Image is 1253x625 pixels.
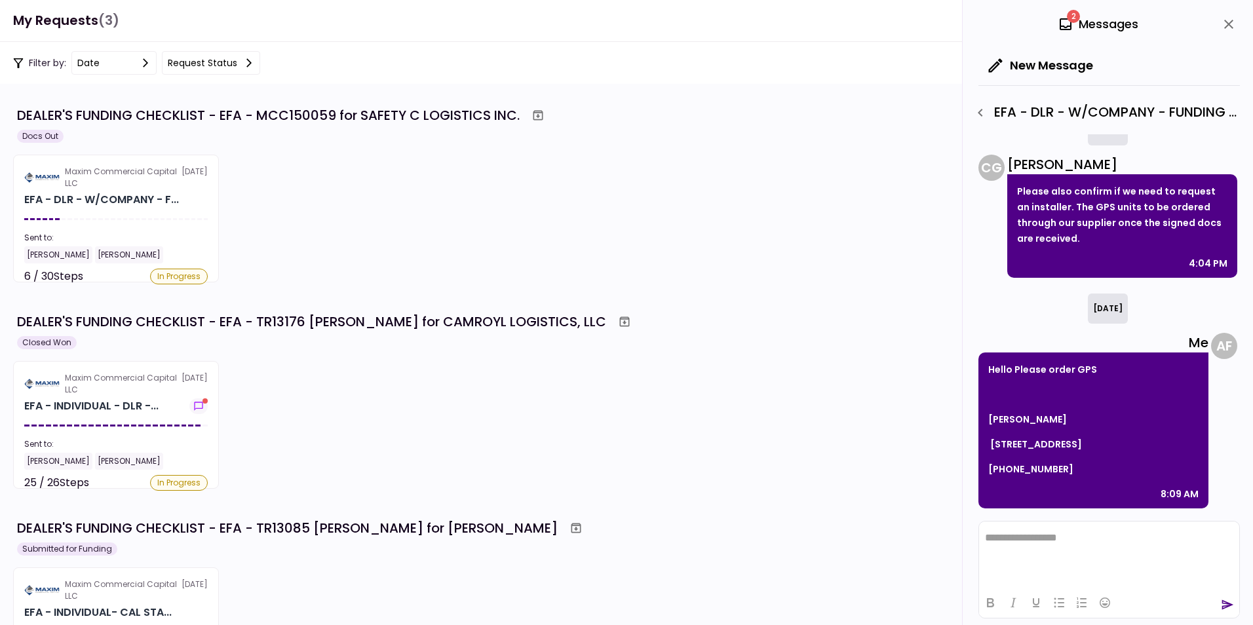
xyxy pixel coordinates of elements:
[24,172,60,183] img: Partner logo
[1025,594,1047,612] button: Underline
[24,192,179,208] div: EFA - DLR - W/COMPANY - FUNDING CHECKLIST
[98,7,119,34] span: (3)
[988,411,1199,427] p: [PERSON_NAME]
[969,102,1240,124] div: EFA - DLR - W/COMPANY - FUNDING CHECKLIST - GPS Units Ordered
[1007,155,1237,174] div: [PERSON_NAME]
[526,104,550,127] button: Archive workflow
[1088,294,1128,324] div: [DATE]
[189,398,208,414] button: show-messages
[24,232,208,244] div: Sent to:
[1094,594,1116,612] button: Emojis
[17,542,117,556] div: Submitted for Funding
[1189,256,1227,271] div: 4:04 PM
[24,246,92,263] div: [PERSON_NAME]
[1067,10,1080,23] span: 2
[1218,13,1240,35] button: close
[24,438,208,450] div: Sent to:
[17,105,520,125] div: DEALER'S FUNDING CHECKLIST - EFA - MCC150059 for SAFETY C LOGISTICS INC.
[95,246,163,263] div: [PERSON_NAME]
[1002,594,1024,612] button: Italic
[13,51,260,75] div: Filter by:
[978,155,1005,181] div: C G
[24,578,208,602] div: [DATE]
[1058,14,1138,34] div: Messages
[979,521,1239,587] iframe: Rich Text Area
[24,605,172,620] div: EFA - INDIVIDUAL- CAL STATE - DLR - FUNDING CHECKLIST
[24,378,60,390] img: Partner logo
[1048,594,1070,612] button: Bullet list
[65,578,182,602] div: Maxim Commercial Capital LLC
[71,51,157,75] button: date
[24,398,159,414] div: EFA - INDIVIDUAL - DLR - FUNDING CHECKLIST
[95,453,163,470] div: [PERSON_NAME]
[1017,183,1227,246] p: Please also confirm if we need to request an installer. The GPS units to be ordered through our s...
[979,594,1001,612] button: Bold
[978,333,1208,352] div: Me
[77,56,100,70] div: date
[24,166,208,189] div: [DATE]
[613,310,636,333] button: Archive workflow
[17,130,64,143] div: Docs Out
[65,372,182,396] div: Maxim Commercial Capital LLC
[162,51,260,75] button: Request status
[978,48,1104,83] button: New Message
[65,166,182,189] div: Maxim Commercial Capital LLC
[150,269,208,284] div: In Progress
[990,438,1082,451] span: [STREET_ADDRESS]
[17,336,77,349] div: Closed Won
[1211,333,1237,359] div: A F
[988,461,1199,477] p: [PHONE_NUMBER]
[150,475,208,491] div: In Progress
[988,362,1199,377] p: Hello Please order GPS
[13,7,119,34] h1: My Requests
[24,372,208,396] div: [DATE]
[24,269,83,284] div: 6 / 30 Steps
[17,312,606,331] div: DEALER'S FUNDING CHECKLIST - EFA - TR13176 [PERSON_NAME] for CAMROYL LOGISTICS, LLC
[17,518,558,538] div: DEALER'S FUNDING CHECKLIST - EFA - TR13085 [PERSON_NAME] for [PERSON_NAME]
[1161,486,1199,502] div: 8:09 AM
[24,475,89,491] div: 25 / 26 Steps
[24,453,92,470] div: [PERSON_NAME]
[564,516,588,540] button: Archive workflow
[24,584,60,596] img: Partner logo
[1071,594,1093,612] button: Numbered list
[1221,598,1234,611] button: send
